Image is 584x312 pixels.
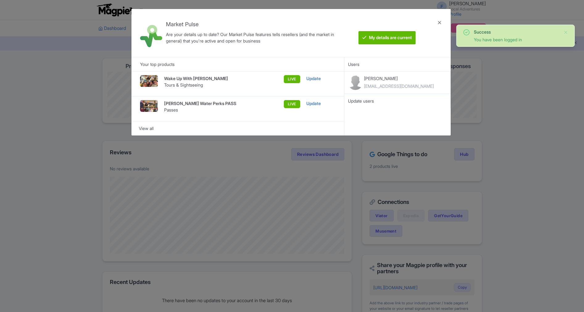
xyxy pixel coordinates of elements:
div: Update [306,100,336,107]
p: [PERSON_NAME] [364,75,434,82]
div: Success [474,29,558,35]
div: View all [139,125,337,132]
div: [EMAIL_ADDRESS][DOMAIN_NAME] [364,83,434,89]
img: market_pulse-1-0a5220b3d29e4a0de46fb7534bebe030.svg [140,25,162,47]
img: local-adventures-codies-mexican-hat_fuk0dj.jpg [140,100,158,112]
h4: Market Pulse [166,21,342,27]
div: Update [306,75,336,82]
div: Are your details up to date? Our Market Pulse features tells resellers (and the market in general... [166,31,342,44]
img: contact-b11cc6e953956a0c50a2f97983291f06.png [348,75,363,90]
p: [PERSON_NAME] Water Perks PASS [164,100,265,107]
p: Passes [164,107,265,113]
div: Update users [348,98,447,104]
div: Your top products [131,57,344,71]
button: Close [563,29,568,36]
p: Wake Up With [PERSON_NAME] [164,75,265,82]
div: Users [344,57,451,71]
div: You have been logged in [474,36,558,43]
p: Tours & Sightseeing [164,82,265,88]
btn: My details are current [358,31,416,44]
img: local-adventures-cami-group-codies_gqllbv.jpg [140,75,158,87]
